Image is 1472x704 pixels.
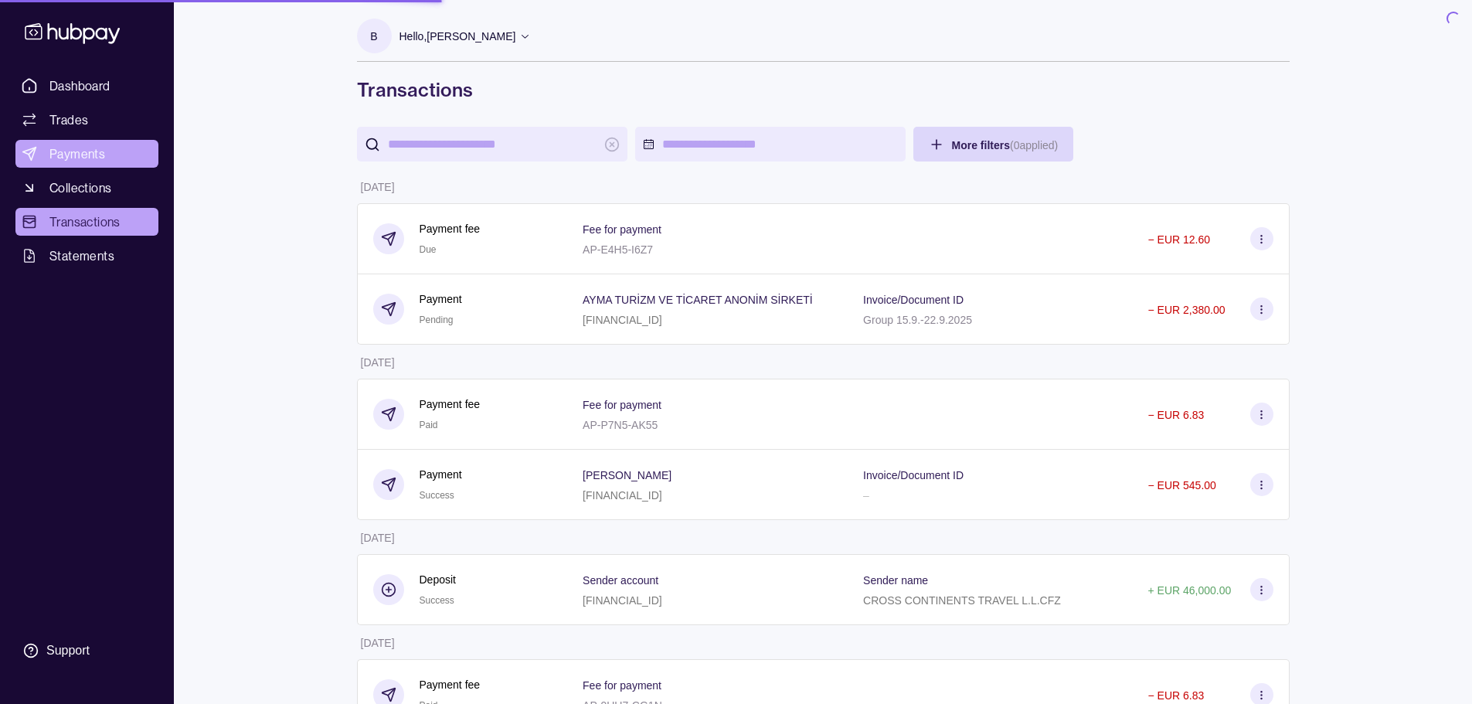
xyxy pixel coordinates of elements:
[357,77,1290,102] h1: Transactions
[420,244,437,255] span: Due
[1148,304,1226,316] p: − EUR 2,380.00
[420,291,462,308] p: Payment
[361,532,395,544] p: [DATE]
[420,595,454,606] span: Success
[863,294,964,306] p: Invoice/Document ID
[388,127,597,162] input: search
[49,145,105,163] span: Payments
[863,314,972,326] p: Group 15.9.-22.9.2025
[420,396,481,413] p: Payment fee
[863,469,964,481] p: Invoice/Document ID
[420,420,438,430] span: Paid
[49,247,114,265] span: Statements
[361,181,395,193] p: [DATE]
[370,28,377,45] p: B
[1148,409,1205,421] p: − EUR 6.83
[583,399,661,411] p: Fee for payment
[420,466,462,483] p: Payment
[49,111,88,129] span: Trades
[583,489,662,502] p: [FINANCIAL_ID]
[583,419,658,431] p: AP-P7N5-AK55
[15,174,158,202] a: Collections
[420,571,456,588] p: Deposit
[1010,139,1058,151] p: ( 0 applied)
[399,28,516,45] p: Hello, [PERSON_NAME]
[15,208,158,236] a: Transactions
[420,315,454,325] span: Pending
[583,223,661,236] p: Fee for payment
[49,77,110,95] span: Dashboard
[863,574,928,587] p: Sender name
[420,676,481,693] p: Payment fee
[361,637,395,649] p: [DATE]
[863,594,1061,607] p: CROSS CONTINENTS TRAVEL L.L.CFZ
[583,594,662,607] p: [FINANCIAL_ID]
[583,243,653,256] p: AP-E4H5-I6Z7
[420,220,481,237] p: Payment fee
[863,489,869,502] p: –
[15,140,158,168] a: Payments
[15,72,158,100] a: Dashboard
[1148,584,1232,597] p: + EUR 46,000.00
[15,242,158,270] a: Statements
[15,106,158,134] a: Trades
[361,356,395,369] p: [DATE]
[583,574,658,587] p: Sender account
[583,469,671,481] p: [PERSON_NAME]
[49,179,111,197] span: Collections
[49,213,121,231] span: Transactions
[15,634,158,667] a: Support
[1148,233,1211,246] p: − EUR 12.60
[952,139,1059,151] span: More filters
[1148,689,1205,702] p: − EUR 6.83
[1148,479,1216,491] p: − EUR 545.00
[583,294,813,306] p: AYMA TURİZM VE TİCARET ANONİM SİRKETİ
[913,127,1074,162] button: More filters(0applied)
[46,642,90,659] div: Support
[583,679,661,692] p: Fee for payment
[583,314,662,326] p: [FINANCIAL_ID]
[420,490,454,501] span: Success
